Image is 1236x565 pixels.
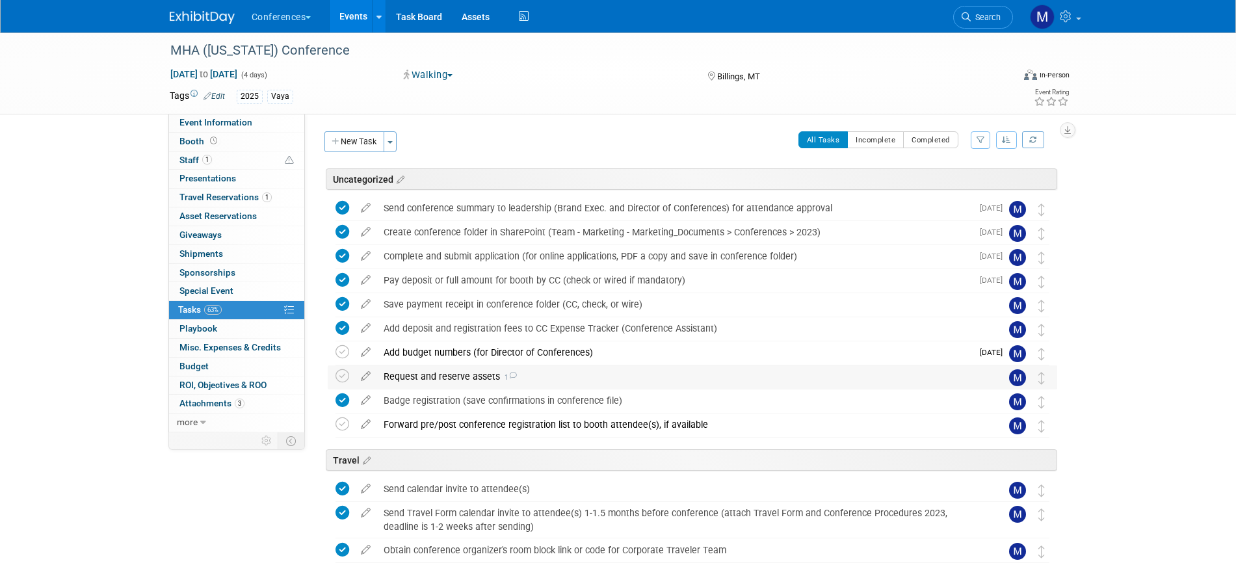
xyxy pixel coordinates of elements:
span: [DATE] [980,204,1009,213]
span: Playbook [179,323,217,334]
span: Asset Reservations [179,211,257,221]
span: Booth [179,136,220,146]
a: Search [953,6,1013,29]
span: [DATE] [980,228,1009,237]
i: Move task [1038,372,1045,384]
span: Presentations [179,173,236,183]
span: 1 [262,192,272,202]
a: Travel Reservations1 [169,189,304,207]
div: Complete and submit application (for online applications, PDF a copy and save in conference folder) [377,245,972,267]
span: Special Event [179,285,233,296]
a: Event Information [169,114,304,132]
a: Asset Reservations [169,207,304,226]
a: Playbook [169,320,304,338]
div: Pay deposit or full amount for booth by CC (check or wired if mandatory) [377,269,972,291]
div: Badge registration (save confirmations in conference file) [377,389,983,412]
span: Budget [179,361,209,371]
a: edit [354,322,377,334]
div: Request and reserve assets [377,365,983,388]
a: Edit sections [360,453,371,466]
span: ROI, Objectives & ROO [179,380,267,390]
img: Marygrace LeGros [1009,225,1026,242]
span: 1 [500,373,517,382]
div: 2025 [237,90,263,103]
span: to [198,69,210,79]
span: Billings, MT [717,72,760,81]
span: [DATE] [980,252,1009,261]
i: Move task [1038,545,1045,558]
button: New Task [324,131,384,152]
div: Send conference summary to leadership (Brand Exec. and Director of Conferences) for attendance ap... [377,197,972,219]
span: Staff [179,155,212,165]
div: Send calendar invite to attendee(s) [377,478,983,500]
img: Marygrace LeGros [1009,482,1026,499]
a: edit [354,419,377,430]
span: [DATE] [DATE] [170,68,238,80]
a: edit [354,202,377,214]
a: Staff1 [169,151,304,170]
button: Walking [399,68,458,82]
i: Move task [1038,300,1045,312]
img: Format-Inperson.png [1024,70,1037,80]
a: edit [354,395,377,406]
a: Sponsorships [169,264,304,282]
img: Marygrace LeGros [1009,249,1026,266]
a: edit [354,507,377,519]
img: Marygrace LeGros [1009,345,1026,362]
span: Sponsorships [179,267,235,278]
td: Personalize Event Tab Strip [256,432,278,449]
a: edit [354,274,377,286]
i: Move task [1038,324,1045,336]
img: Marygrace LeGros [1009,369,1026,386]
a: edit [354,371,377,382]
div: Send Travel Form calendar invite to attendee(s) 1-1.5 months before conference (attach Travel For... [377,502,983,538]
div: Event Rating [1034,89,1069,96]
i: Move task [1038,484,1045,497]
span: more [177,417,198,427]
a: Misc. Expenses & Credits [169,339,304,357]
td: Tags [170,89,225,104]
a: edit [354,298,377,310]
div: Event Format [936,68,1070,87]
a: edit [354,226,377,238]
span: 3 [235,399,244,408]
a: ROI, Objectives & ROO [169,376,304,395]
div: Save payment receipt in conference folder (CC, check, or wire) [377,293,983,315]
a: Budget [169,358,304,376]
div: Vaya [267,90,293,103]
i: Move task [1038,396,1045,408]
div: Forward pre/post conference registration list to booth attendee(s), if available [377,414,983,436]
span: 63% [204,305,222,315]
a: edit [354,250,377,262]
i: Move task [1038,508,1045,521]
img: Marygrace LeGros [1009,506,1026,523]
img: ExhibitDay [170,11,235,24]
img: Marygrace LeGros [1009,201,1026,218]
img: Marygrace LeGros [1009,417,1026,434]
a: edit [354,347,377,358]
span: Travel Reservations [179,192,272,202]
div: Add budget numbers (for Director of Conferences) [377,341,972,363]
a: edit [354,483,377,495]
div: Add deposit and registration fees to CC Expense Tracker (Conference Assistant) [377,317,983,339]
img: Marygrace LeGros [1009,297,1026,314]
span: (4 days) [240,71,267,79]
span: Attachments [179,398,244,408]
span: Event Information [179,117,252,127]
a: Attachments3 [169,395,304,413]
a: Presentations [169,170,304,188]
i: Move task [1038,252,1045,264]
img: Marygrace LeGros [1009,543,1026,560]
div: Create conference folder in SharePoint (Team - Marketing - Marketing_Documents > Conferences > 2023) [377,221,972,243]
a: Edit [204,92,225,101]
button: Incomplete [847,131,904,148]
div: Travel [326,449,1057,471]
a: more [169,414,304,432]
a: Edit sections [393,172,404,185]
a: edit [354,544,377,556]
i: Move task [1038,420,1045,432]
a: Giveaways [169,226,304,244]
img: Marygrace LeGros [1009,273,1026,290]
img: Marygrace LeGros [1009,393,1026,410]
img: Marygrace LeGros [1030,5,1055,29]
